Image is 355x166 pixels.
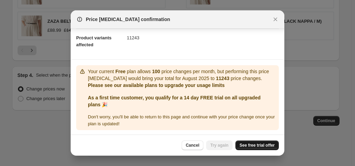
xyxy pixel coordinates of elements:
[240,143,275,148] span: See free trial offer
[271,14,280,24] button: Close
[88,95,261,107] b: As a first time customer, you qualify for a 14 day FREE trial on all upgraded plans 🎉
[115,69,126,74] b: Free
[186,143,199,148] span: Cancel
[88,114,275,126] span: Don ' t worry, you ' ll be able to return to this page and continue with your price change once y...
[152,69,160,74] b: 100
[182,140,203,150] button: Cancel
[88,68,276,82] p: Your current plan allows price changes per month, but performing this price [MEDICAL_DATA] would ...
[127,29,279,47] dd: 11243
[235,140,279,150] a: See free trial offer
[76,35,112,47] span: Product variants affected
[86,16,170,23] span: Price [MEDICAL_DATA] confirmation
[88,82,276,89] p: Please see our available plans to upgrade your usage limits
[216,76,230,81] b: 11243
